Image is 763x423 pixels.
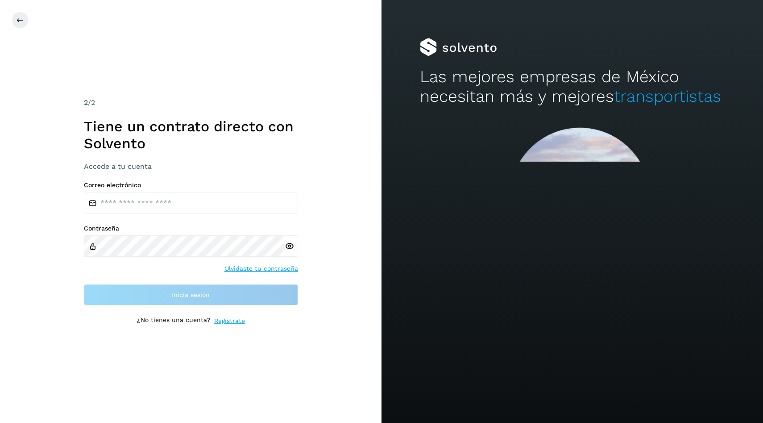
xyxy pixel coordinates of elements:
[172,292,210,298] span: Inicia sesión
[224,264,298,273] a: Olvidaste tu contraseña
[84,98,88,107] span: 2
[84,225,298,232] label: Contraseña
[137,316,211,326] p: ¿No tienes una cuenta?
[420,67,725,107] h2: Las mejores empresas de México necesitan más y mejores
[84,97,298,108] div: /2
[84,162,298,171] h3: Accede a tu cuenta
[84,181,298,189] label: Correo electrónico
[614,87,721,106] span: transportistas
[84,118,298,152] h1: Tiene un contrato directo con Solvento
[84,284,298,306] button: Inicia sesión
[214,316,245,326] a: Regístrate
